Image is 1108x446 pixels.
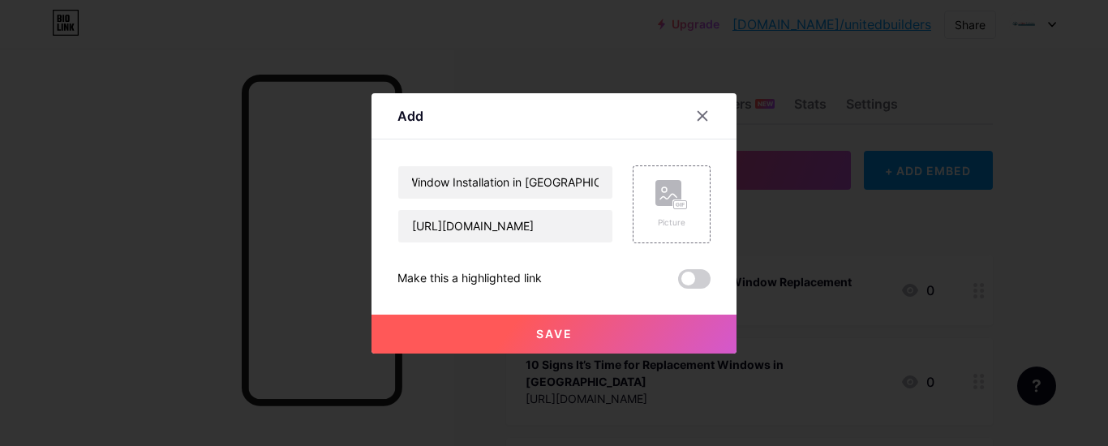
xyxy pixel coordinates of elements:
input: URL [398,210,612,242]
div: Add [397,106,423,126]
button: Save [371,315,737,354]
div: Make this a highlighted link [397,269,542,289]
span: Save [536,327,573,341]
input: Title [398,166,612,199]
div: Picture [655,217,688,229]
